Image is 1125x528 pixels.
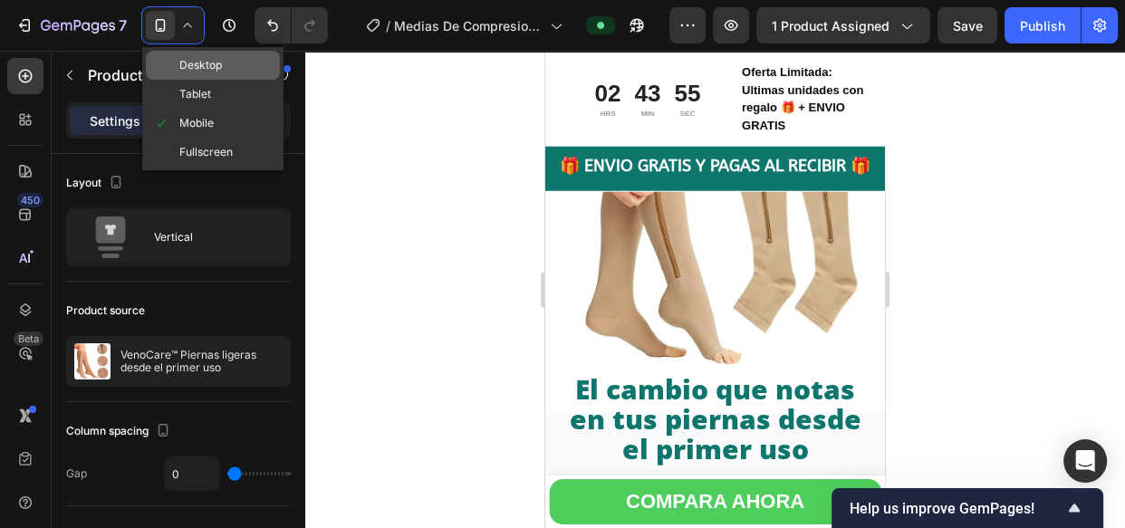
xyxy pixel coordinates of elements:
div: Layout [66,171,127,196]
div: Gap [66,466,87,482]
div: Open Intercom Messenger [1063,439,1107,483]
div: Beta [14,331,43,346]
button: Publish [1005,7,1081,43]
span: 1 product assigned [772,16,889,35]
iframe: Design area [545,51,885,528]
button: 1 product assigned [756,7,930,43]
div: Undo/Redo [255,7,328,43]
img: product feature img [74,343,111,379]
span: Save [953,18,983,34]
span: Desktop [179,56,222,74]
div: 450 [17,193,43,207]
span: Mobile [179,114,214,132]
span: / [386,16,390,35]
p: Settings [90,111,140,130]
button: Save [937,7,997,43]
div: Vertical [154,216,264,258]
span: Medias De Compresion Anti Varices Cremallera [394,16,543,35]
p: 7 [119,14,127,36]
div: Product source [66,302,145,319]
div: Column spacing [66,419,174,444]
input: Auto [165,457,219,490]
span: Tablet [179,85,211,103]
p: VenoCare™ Piernas ligeras desde el primer uso [120,349,283,374]
button: Show survey - Help us improve GemPages! [850,497,1085,519]
span: Help us improve GemPages! [850,500,1063,517]
span: Fullscreen [179,143,233,161]
button: 7 [7,7,135,43]
p: Product [88,64,242,86]
div: Publish [1020,16,1065,35]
